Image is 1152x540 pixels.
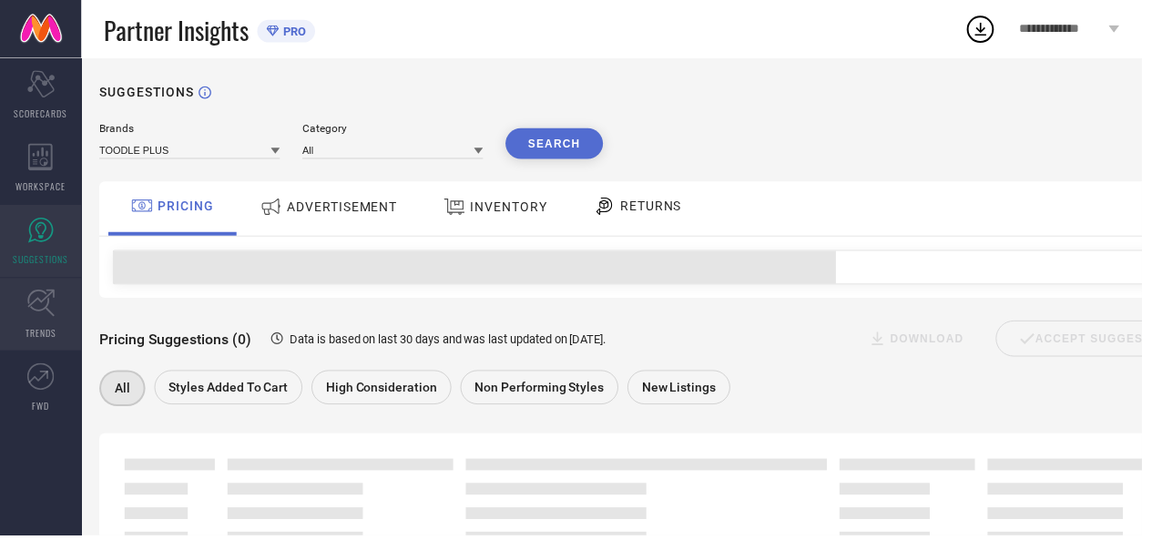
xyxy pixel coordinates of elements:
span: RETURNS [626,200,688,215]
span: INVENTORY [474,201,552,216]
span: All [116,384,131,399]
span: SUGGESTIONS [14,255,69,269]
div: Brands [100,123,282,136]
span: Partner Insights [105,11,250,48]
span: ADVERTISEMENT [290,201,401,216]
span: High Consideration [329,383,441,398]
span: SCORECARDS [15,107,68,121]
span: Pricing Suggestions (0) [100,333,253,351]
span: Data is based on last 30 days and was last updated on [DATE] . [292,335,611,349]
span: Styles Added To Cart [170,383,291,398]
span: PRO [281,25,309,38]
span: FWD [33,402,50,416]
h1: SUGGESTIONS [100,86,196,100]
span: Non Performing Styles [479,383,609,398]
span: PRICING [159,200,216,215]
span: New Listings [647,383,722,398]
div: Open download list [973,13,1005,46]
button: Search [510,129,608,160]
span: WORKSPACE [16,181,66,195]
span: TRENDS [25,329,56,342]
div: Category [305,123,487,136]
